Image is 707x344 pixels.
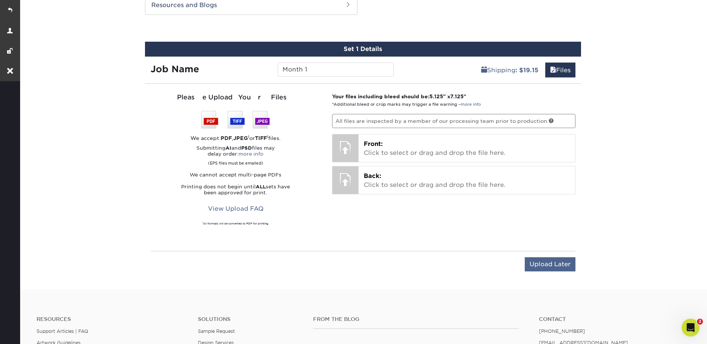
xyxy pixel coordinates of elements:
sup: 1 [267,134,268,139]
p: We cannot accept multi-page PDFs [151,172,321,178]
p: Click to select or drag and drop the file here. [364,172,570,189]
input: Upload Later [525,257,575,271]
iframe: Intercom live chat [682,319,700,337]
strong: PSD [241,145,252,151]
div: Please Upload Your Files [151,93,321,102]
p: All files are inspected by a member of our processing team prior to production. [332,114,575,128]
span: Back: [364,172,381,179]
div: All formats will be converted to PDF for printing. [151,222,321,226]
a: Files [545,63,575,77]
strong: TIFF [255,135,267,141]
span: 2 [697,319,703,325]
sup: 1 [248,134,249,139]
a: Sample Request [198,328,235,334]
span: 5.125 [429,93,443,99]
a: View Upload FAQ [203,202,268,216]
input: Enter a job name [278,63,394,77]
strong: JPEG [233,135,248,141]
strong: ALL [256,184,266,189]
img: We accept: PSD, TIFF, or JPEG (JPG) [201,111,270,128]
h4: From the Blog [313,316,519,322]
h4: Resources [37,316,187,322]
span: files [550,67,556,74]
strong: AI [225,145,231,151]
strong: PDF [221,135,232,141]
p: Submitting and files may delay order: [151,145,321,166]
small: (EPS files must be emailed) [208,157,263,166]
p: Printing does not begin until sets have been approved for print. [151,184,321,196]
p: Click to select or drag and drop the file here. [364,140,570,157]
a: Contact [539,316,689,322]
h4: Solutions [198,316,302,322]
span: Front: [364,140,383,147]
iframe: Google Customer Reviews [2,321,63,341]
div: We accept: , or files. [151,134,321,142]
sup: 1 [202,222,203,224]
a: more info [461,102,481,107]
a: [PHONE_NUMBER] [539,328,585,334]
a: Shipping: $19.15 [476,63,543,77]
b: : $19.15 [515,67,539,74]
a: more info [239,151,263,157]
span: 7.125 [450,93,464,99]
strong: Your files including bleed should be: " x " [332,93,466,99]
small: *Additional bleed or crop marks may trigger a file warning – [332,102,481,107]
span: shipping [481,67,487,74]
strong: Job Name [151,64,199,74]
div: Set 1 Details [145,42,581,57]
